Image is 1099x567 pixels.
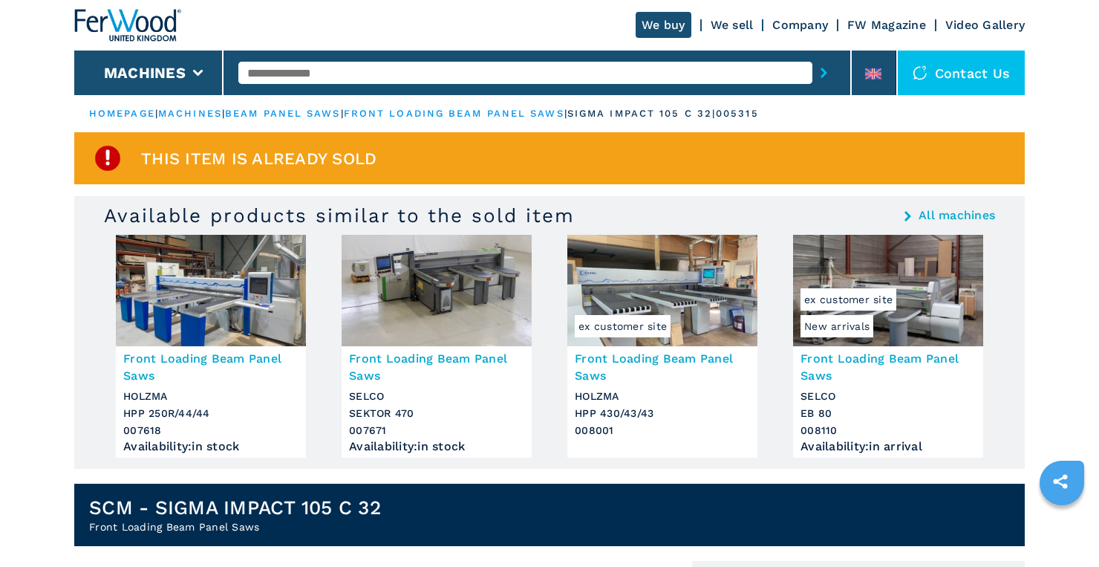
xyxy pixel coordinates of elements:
h3: Front Loading Beam Panel Saws [800,350,976,384]
span: | [564,108,567,119]
button: Machines [104,64,186,82]
p: sigma impact 105 c 32 | [567,107,716,120]
span: ex customer site [575,315,671,337]
p: 005315 [716,107,759,120]
span: | [155,108,158,119]
span: | [341,108,344,119]
a: All machines [919,210,995,221]
h2: Front Loading Beam Panel Saws [89,519,381,534]
h3: HOLZMA HPP 430/43/43 008001 [575,388,750,439]
h1: SCM - SIGMA IMPACT 105 C 32 [89,496,381,519]
button: submit-button [812,56,835,90]
span: This item is already sold [141,150,376,167]
img: Front Loading Beam Panel Saws HOLZMA HPP 250R/44/44 [116,235,306,346]
a: Front Loading Beam Panel Saws HOLZMA HPP 250R/44/44Front Loading Beam Panel SawsHOLZMAHPP 250R/44... [116,235,306,458]
a: We buy [636,12,691,38]
div: Contact us [898,51,1025,95]
a: Video Gallery [945,18,1025,32]
a: Front Loading Beam Panel Saws HOLZMA HPP 430/43/43ex customer siteFront Loading Beam Panel SawsHO... [567,235,757,458]
h3: Front Loading Beam Panel Saws [575,350,750,384]
a: machines [158,108,222,119]
div: Availability : in arrival [800,443,976,450]
span: | [222,108,225,119]
div: Availability : in stock [349,443,524,450]
h3: SELCO EB 80 008110 [800,388,976,439]
a: Company [772,18,828,32]
a: FW Magazine [847,18,926,32]
img: Front Loading Beam Panel Saws SELCO SEKTOR 470 [342,235,532,346]
img: SoldProduct [93,143,123,173]
img: Ferwood [74,9,181,42]
h3: Front Loading Beam Panel Saws [123,350,299,384]
span: ex customer site [800,288,896,311]
div: Availability : in stock [123,443,299,450]
img: Front Loading Beam Panel Saws HOLZMA HPP 430/43/43 [567,235,757,346]
a: Front Loading Beam Panel Saws SELCO EB 80New arrivalsex customer siteFront Loading Beam Panel Saw... [793,235,983,458]
a: Front Loading Beam Panel Saws SELCO SEKTOR 470Front Loading Beam Panel SawsSELCOSEKTOR 470007671A... [342,235,532,458]
h3: HOLZMA HPP 250R/44/44 007618 [123,388,299,439]
a: We sell [711,18,754,32]
h3: SELCO SEKTOR 470 007671 [349,388,524,439]
a: sharethis [1042,463,1079,500]
h3: Front Loading Beam Panel Saws [349,350,524,384]
a: HOMEPAGE [89,108,155,119]
a: front loading beam panel saws [344,108,564,119]
img: Contact us [913,65,927,80]
a: beam panel saws [225,108,341,119]
h3: Available products similar to the sold item [104,204,575,227]
img: Front Loading Beam Panel Saws SELCO EB 80 [793,235,983,346]
span: New arrivals [800,315,873,337]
